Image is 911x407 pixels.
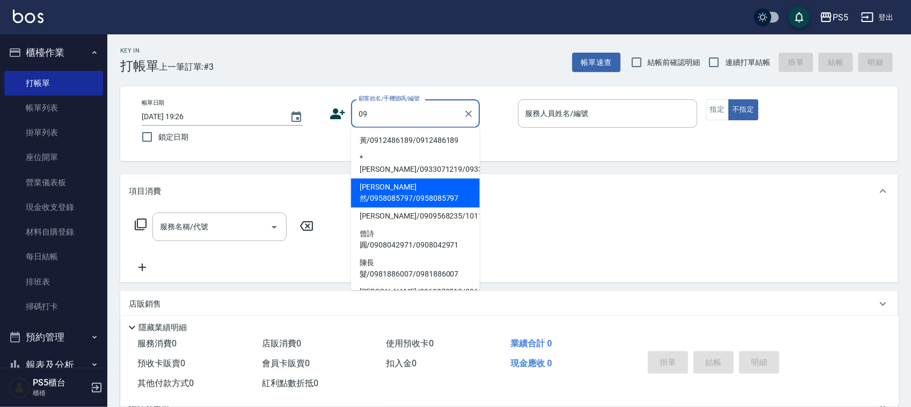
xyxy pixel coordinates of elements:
span: 其他付款方式 0 [137,378,194,388]
div: PS5 [833,11,848,24]
li: [PERSON_NAME]/0968870518/0968870518 [351,284,480,301]
span: 預收卡販賣 0 [137,358,185,368]
span: 會員卡販賣 0 [262,358,310,368]
a: 座位開單 [4,145,103,170]
span: 店販消費 0 [262,338,301,348]
button: Choose date, selected date is 2025-09-16 [283,104,309,130]
a: 掃碼打卡 [4,294,103,319]
button: Open [266,219,283,236]
span: 鎖定日期 [158,132,188,143]
h2: Key In [120,47,159,54]
button: save [789,6,810,28]
span: 紅利點數折抵 0 [262,378,318,388]
p: 店販銷售 [129,299,161,310]
button: 帳單速查 [572,53,621,72]
a: 材料自購登錄 [4,220,103,244]
img: Logo [13,10,43,23]
h5: PS5櫃台 [33,377,88,388]
button: 預約管理 [4,323,103,351]
span: 業績合計 0 [511,338,552,348]
a: 帳單列表 [4,96,103,120]
p: 隱藏業績明細 [139,322,187,333]
span: 使用預收卡 0 [387,338,434,348]
button: 登出 [857,8,898,27]
input: YYYY/MM/DD hh:mm [142,108,279,126]
h3: 打帳單 [120,59,159,74]
p: 項目消費 [129,186,161,197]
div: 項目消費 [120,174,898,208]
li: 陳長髮/0981886007/0981886007 [351,255,480,284]
label: 帳單日期 [142,99,164,107]
a: 現金收支登錄 [4,195,103,220]
button: 不指定 [728,99,759,120]
button: Clear [461,106,476,121]
label: 顧客姓名/手機號碼/編號 [359,95,420,103]
li: *[PERSON_NAME]/0933071219/0933071219 [351,150,480,179]
img: Person [9,377,30,398]
a: 掛單列表 [4,120,103,145]
button: 櫃檯作業 [4,39,103,67]
span: 上一筆訂單:#3 [159,60,214,74]
p: 櫃檯 [33,388,88,398]
a: 排班表 [4,270,103,294]
a: 營業儀表板 [4,170,103,195]
span: 扣入金 0 [387,358,417,368]
span: 結帳前確認明細 [648,57,701,68]
span: 服務消費 0 [137,338,177,348]
div: 店販銷售 [120,291,898,317]
li: 曾詩圓/0908042971/0908042971 [351,226,480,255]
button: 指定 [706,99,729,120]
a: 打帳單 [4,71,103,96]
li: [PERSON_NAME]然/0958085797/0958085797 [351,179,480,208]
a: 每日結帳 [4,244,103,269]
li: 黃/0912486189/0912486189 [351,132,480,150]
li: [PERSON_NAME]/0909568235/10118 [351,208,480,226]
button: 報表及分析 [4,351,103,379]
button: PS5 [815,6,852,28]
span: 連續打單結帳 [725,57,770,68]
span: 現金應收 0 [511,358,552,368]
